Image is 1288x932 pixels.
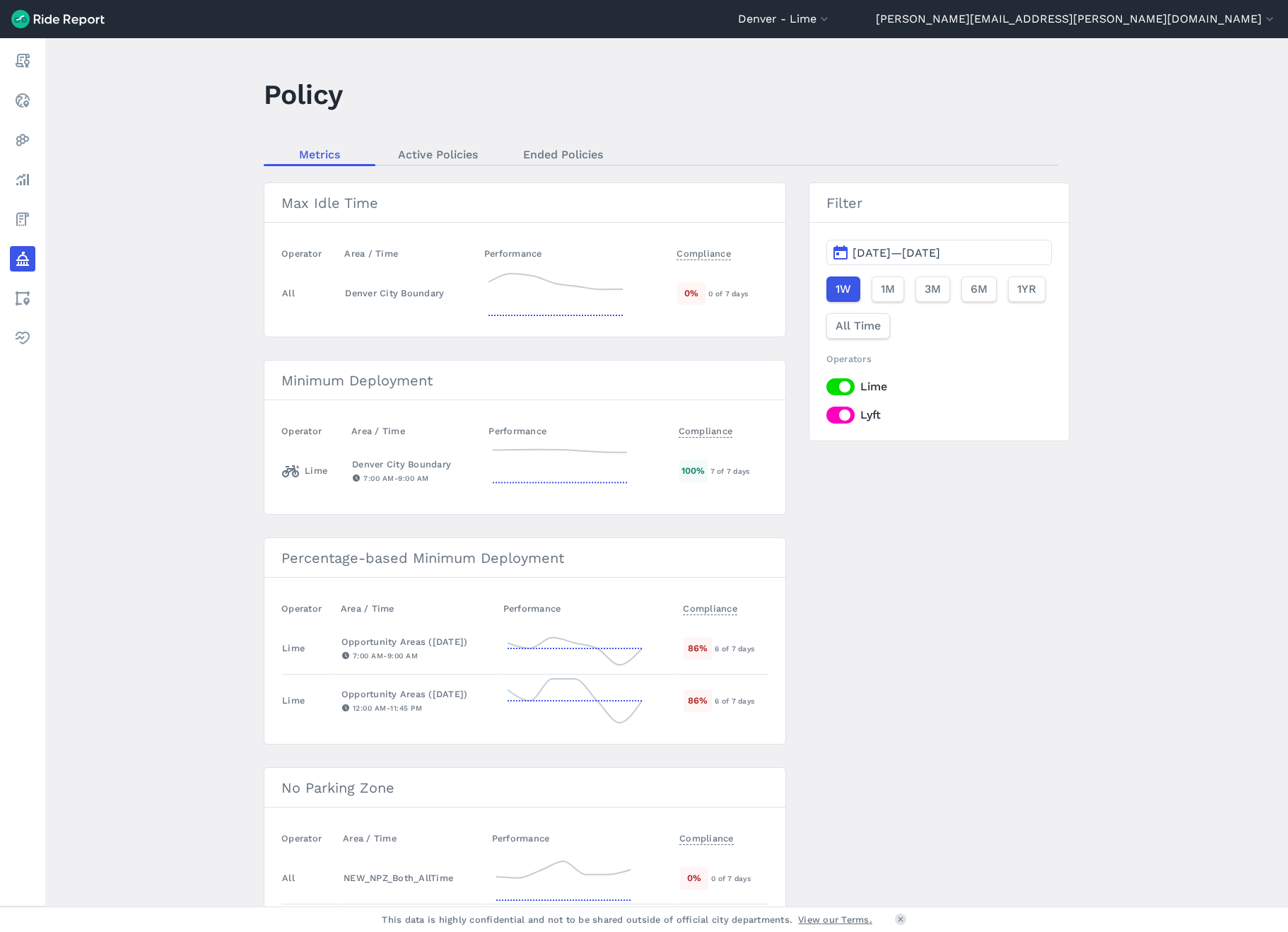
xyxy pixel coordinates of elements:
div: 0 of 7 days [708,287,767,300]
span: Compliance [679,421,733,438]
div: Lime [282,460,327,482]
span: 6M [971,281,988,298]
div: Lime [282,694,305,707]
a: Health [10,325,35,351]
img: Ride Report [11,10,105,28]
div: 0 % [680,867,708,889]
a: Policy [10,246,35,272]
a: Active Policies [375,144,500,165]
span: Compliance [677,244,731,260]
label: Lyft [826,407,1052,424]
h3: Minimum Deployment [264,361,785,400]
div: 7 of 7 days [710,465,768,477]
button: [DATE]—[DATE] [826,240,1052,265]
div: All [282,871,295,885]
th: Area / Time [346,417,483,445]
button: [PERSON_NAME][EMAIL_ADDRESS][PERSON_NAME][DOMAIN_NAME] [876,11,1277,28]
h3: Percentage-based Minimum Deployment [264,538,785,578]
span: 1YR [1017,281,1036,298]
button: 6M [961,276,997,302]
span: Compliance [679,829,734,845]
div: 6 of 7 days [715,694,767,707]
div: 7:00 AM - 9:00 AM [341,649,491,662]
h3: Filter [809,183,1069,223]
a: Fees [10,206,35,232]
h3: Max Idle Time [264,183,785,223]
div: 86 % [684,637,712,659]
th: Area / Time [339,240,479,267]
label: Lime [826,378,1052,395]
div: 6 of 7 days [715,642,767,655]
a: Analyze [10,167,35,192]
th: Operator [281,595,335,622]
span: Operators [826,354,872,364]
th: Performance [486,825,674,852]
div: Denver City Boundary [345,286,472,300]
span: [DATE]—[DATE] [853,246,940,260]
th: Performance [483,417,672,445]
div: Denver City Boundary [352,458,476,471]
div: 7:00 AM - 9:00 AM [352,472,476,484]
th: Area / Time [337,825,486,852]
div: 0 of 7 days [711,872,768,885]
a: Metrics [264,144,375,165]
th: Area / Time [335,595,498,622]
button: 1W [826,276,860,302]
button: All Time [826,313,890,339]
button: Denver - Lime [738,11,831,28]
button: 3M [915,276,950,302]
h3: No Parking Zone [264,768,785,808]
h1: Policy [264,75,343,114]
th: Operator [281,825,337,852]
div: Opportunity Areas ([DATE]) [341,687,491,701]
th: Performance [479,240,672,267]
div: All [282,286,295,300]
div: 86 % [684,689,712,711]
div: NEW_NPZ_Both_AllTime [344,871,480,885]
a: Areas [10,286,35,311]
a: View our Terms. [798,913,872,926]
button: 1YR [1008,276,1046,302]
div: 100 % [679,460,708,482]
div: Lime [282,641,305,655]
div: 12:00 AM - 11:45 PM [341,701,491,714]
div: Opportunity Areas ([DATE]) [341,635,491,648]
span: 3M [925,281,941,298]
div: 0 % [677,282,706,304]
span: 1M [881,281,895,298]
span: Compliance [683,599,737,615]
a: Report [10,48,35,74]
th: Performance [498,595,678,622]
th: Operator [281,417,346,445]
span: All Time [836,318,881,334]
button: 1M [872,276,904,302]
a: Realtime [10,88,35,113]
a: Heatmaps [10,127,35,153]
span: 1W [836,281,851,298]
th: Operator [281,240,339,267]
a: Ended Policies [500,144,626,165]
